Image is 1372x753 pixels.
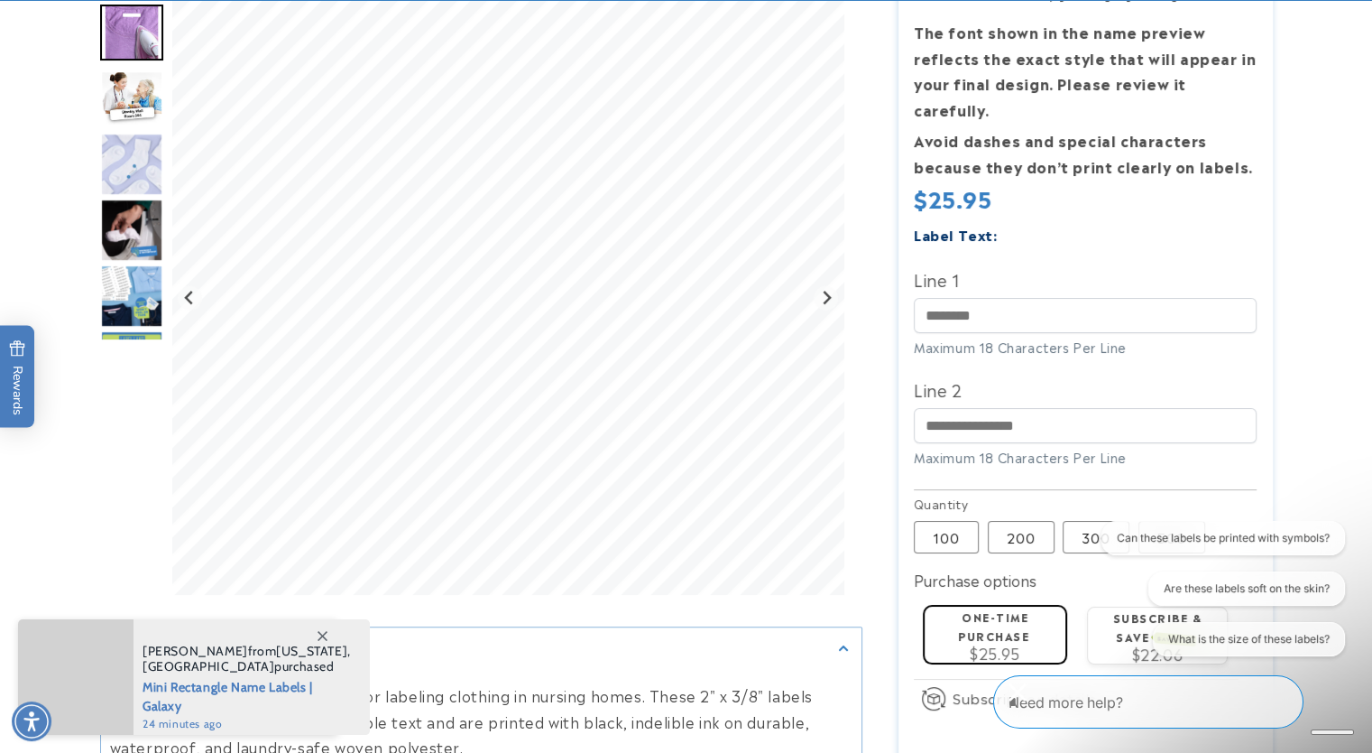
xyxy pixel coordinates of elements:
button: Go to last slide [178,286,202,311]
img: Nursing Home Iron-On - Label Land [100,199,163,262]
label: Line 2 [914,375,1257,404]
div: Maximum 18 Characters Per Line [914,448,1257,467]
div: Go to slide 3 [100,133,163,196]
img: Nursing Home Iron-On - Label Land [100,330,163,394]
label: Line 1 [914,265,1257,293]
legend: Quantity [914,495,970,513]
label: 300 [1063,521,1129,553]
label: Label Text: [914,224,998,245]
span: $25.95 [914,181,992,214]
div: Accessibility Menu [12,702,51,741]
img: Nursing Home Iron-On - Label Land [100,265,163,328]
span: [US_STATE] [276,643,347,659]
label: 200 [988,521,1054,553]
span: [GEOGRAPHIC_DATA] [143,658,274,674]
iframe: Gorgias Floating Chat [993,668,1354,735]
span: Subscription details [953,687,1097,709]
span: 24 minutes ago [143,716,351,732]
img: Iron on name label being ironed to shirt [100,5,163,60]
div: Go to slide 4 [100,199,163,262]
label: 100 [914,521,979,553]
summary: Description [101,628,861,669]
div: Maximum 18 Characters Per Line [914,338,1257,357]
button: Next slide [814,286,838,311]
label: Purchase options [914,569,1036,590]
div: Go to slide 5 [100,265,163,328]
img: Nursing Home Iron-On - Label Land [100,133,163,196]
label: One-time purchase [958,609,1029,644]
div: Go to slide 2 [100,67,163,130]
div: Go to slide 1 [100,1,163,64]
strong: Avoid dashes and special characters because they don’t print clearly on labels. [914,129,1253,177]
span: Mini Rectangle Name Labels | Galaxy [143,674,351,716]
img: Nurse with an elderly woman and an iron on label [100,70,163,126]
span: $25.95 [970,642,1020,664]
span: from , purchased [143,644,351,674]
span: [PERSON_NAME] [143,643,248,659]
iframe: Gorgias live chat conversation starters [1090,521,1354,672]
strong: The font shown in the name preview reflects the exact style that will appear in your final design... [914,21,1256,120]
span: Rewards [9,340,26,415]
div: Go to slide 6 [100,330,163,394]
